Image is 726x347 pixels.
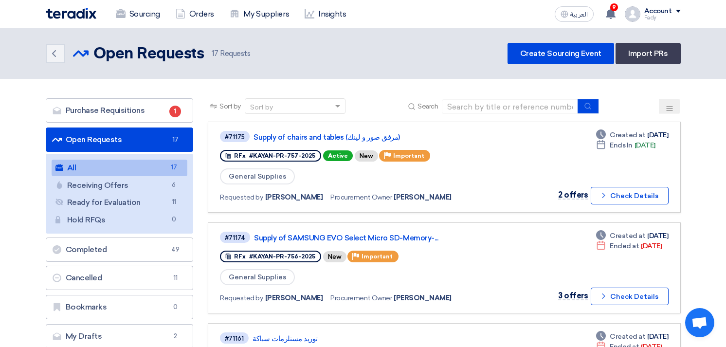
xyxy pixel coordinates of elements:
button: Check Details [591,288,669,305]
span: Important [362,253,393,260]
a: Hold RFQs [52,212,188,228]
span: العربية [570,11,588,18]
button: Check Details [591,187,669,204]
span: Procurement Owner [330,192,392,202]
div: New [323,251,346,262]
span: #KAYAN-PR-756-2025 [249,253,315,260]
span: Important [393,152,424,159]
a: Open Requests17 [46,128,194,152]
span: 2 offers [558,190,588,200]
h2: Open Requests [93,44,204,64]
div: #71161 [225,335,244,342]
span: Requested by [220,293,263,303]
span: #KAYAN-PR-757-2025 [249,152,315,159]
span: Procurement Owner [330,293,392,303]
span: Ended at [610,241,639,251]
div: #71174 [225,235,245,241]
span: Created at [610,231,645,241]
span: [PERSON_NAME] [394,192,452,202]
div: [DATE] [596,130,668,140]
button: العربية [555,6,594,22]
a: My Suppliers [222,3,297,25]
div: #71175 [225,134,245,140]
span: 0 [169,302,181,312]
div: New [355,150,378,162]
div: Fady [644,15,681,20]
span: 2 [169,331,181,341]
span: RFx [234,152,246,159]
img: Teradix logo [46,8,96,19]
div: [DATE] [596,241,662,251]
a: Sourcing [108,3,168,25]
a: Bookmarks0 [46,295,194,319]
a: Import PRs [616,43,680,64]
span: Ends In [610,140,633,150]
span: 9 [610,3,618,11]
span: [PERSON_NAME] [265,192,323,202]
span: Created at [610,130,645,140]
span: 49 [169,245,181,255]
div: Account [644,7,672,16]
span: Created at [610,331,645,342]
span: Active [323,150,353,161]
div: [DATE] [596,331,668,342]
a: Supply of chairs and tables (مرفق صور و لينك) [254,133,497,142]
a: Insights [297,3,354,25]
span: General Supplies [220,168,295,184]
div: [DATE] [596,140,655,150]
span: 17 [168,163,180,173]
a: Supply of SAMSUNG EVO Select Micro SD-Memory-... [254,234,497,242]
a: Create Sourcing Event [508,43,614,64]
span: 17 [169,135,181,145]
a: Purchase Requisitions1 [46,98,194,123]
div: Sort by [250,102,273,112]
a: Receiving Offers [52,177,188,194]
img: profile_test.png [625,6,640,22]
span: [PERSON_NAME] [265,293,323,303]
span: General Supplies [220,269,295,285]
span: Search [417,101,438,111]
input: Search by title or reference number [442,99,578,114]
a: All [52,160,188,176]
a: توريد مستلزمات سباكة [253,334,496,343]
span: 1 [169,106,181,117]
span: 11 [168,197,180,207]
a: Completed49 [46,237,194,262]
a: Cancelled11 [46,266,194,290]
a: Ready for Evaluation [52,194,188,211]
span: Sort by [219,101,241,111]
a: Open chat [685,308,714,337]
span: RFx [234,253,246,260]
span: 11 [169,273,181,283]
span: 0 [168,215,180,225]
span: 17 [212,49,218,58]
span: [PERSON_NAME] [394,293,452,303]
span: Requested by [220,192,263,202]
span: 6 [168,180,180,190]
span: 3 offers [558,291,588,300]
div: [DATE] [596,231,668,241]
a: Orders [168,3,222,25]
span: Requests [212,48,250,59]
